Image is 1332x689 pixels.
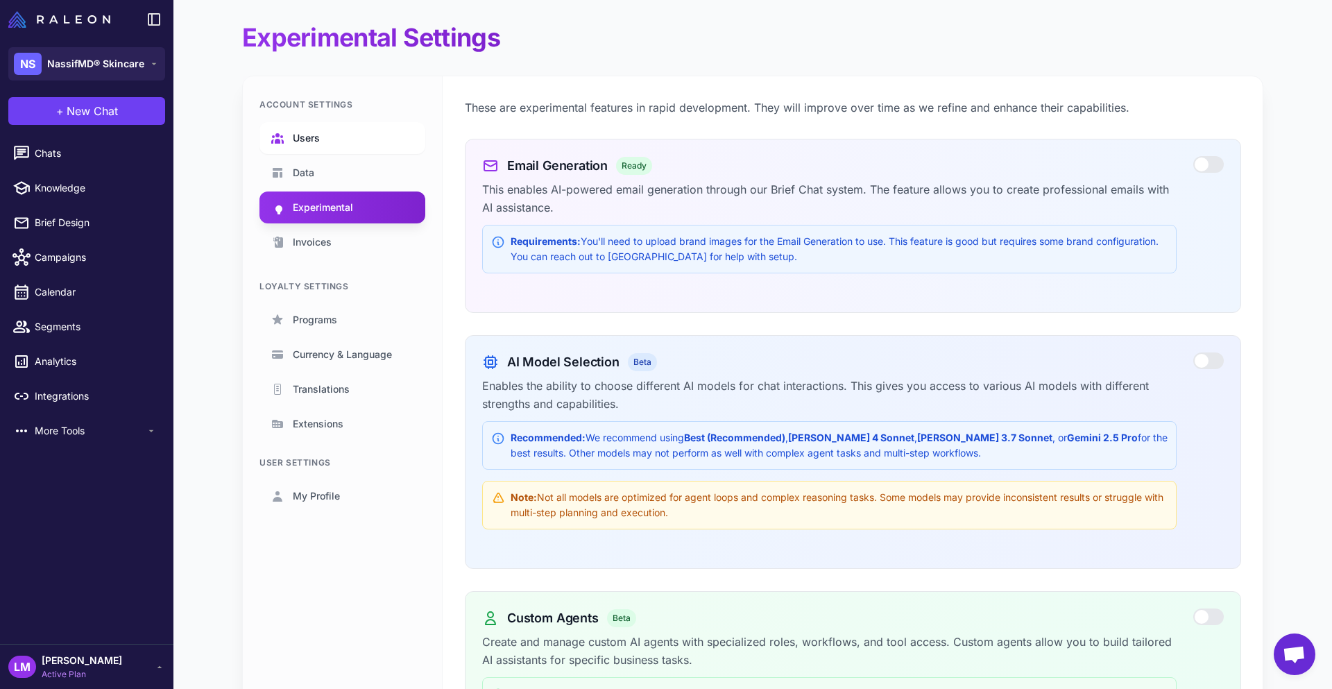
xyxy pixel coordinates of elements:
div: User Settings [259,457,425,469]
span: Brief Design [35,215,157,230]
span: Calendar [35,284,157,300]
strong: [PERSON_NAME] 3.7 Sonnet [917,432,1052,443]
button: NSNassifMD® Skincare [8,47,165,80]
div: Account Settings [259,99,425,111]
a: Brief Design [6,208,168,237]
button: +New Chat [8,97,165,125]
span: Currency & Language [293,347,392,362]
a: Extensions [259,408,425,440]
span: [PERSON_NAME] [42,653,122,668]
a: Knowledge [6,173,168,203]
p: This enables AI-powered email generation through our Brief Chat system. The feature allows you to... [482,180,1177,216]
span: Programs [293,312,337,328]
h3: AI Model Selection [507,352,620,371]
div: You'll need to upload brand images for the Email Generation to use. This feature is good but requ... [511,234,1168,264]
span: Campaigns [35,250,157,265]
a: Invoices [259,226,425,258]
div: We recommend using , , , or for the best results. Other models may not perform as well with compl... [511,430,1168,461]
img: Raleon Logo [8,11,110,28]
span: + [56,103,64,119]
strong: Recommended: [511,432,586,443]
span: Extensions [293,416,343,432]
div: LM [8,656,36,678]
h3: Email Generation [507,156,608,175]
span: Ready [616,157,652,175]
span: Beta [607,609,636,627]
span: Analytics [35,354,157,369]
strong: Best (Recommended) [684,432,785,443]
span: New Chat [67,103,118,119]
a: Open chat [1274,633,1315,675]
a: Data [259,157,425,189]
strong: Requirements: [511,235,581,247]
a: Campaigns [6,243,168,272]
a: Translations [259,373,425,405]
a: Analytics [6,347,168,376]
span: Beta [628,353,657,371]
span: More Tools [35,423,146,439]
h3: Custom Agents [507,609,599,627]
p: Enables the ability to choose different AI models for chat interactions. This gives you access to... [482,377,1177,413]
span: Translations [293,382,350,397]
a: Chats [6,139,168,168]
a: Users [259,122,425,154]
strong: Gemini 2.5 Pro [1067,432,1138,443]
a: My Profile [259,480,425,512]
a: Calendar [6,278,168,307]
a: Experimental [259,192,425,223]
div: Not all models are optimized for agent loops and complex reasoning tasks. Some models may provide... [511,490,1168,520]
span: Segments [35,319,157,334]
h1: Experimental Settings [242,22,500,53]
div: NS [14,53,42,75]
strong: Note: [511,491,537,503]
span: Experimental [293,200,353,215]
a: Integrations [6,382,168,411]
span: Knowledge [35,180,157,196]
span: Chats [35,146,157,161]
span: Users [293,130,320,146]
span: NassifMD® Skincare [47,56,144,71]
div: Loyalty Settings [259,280,425,293]
a: Segments [6,312,168,341]
a: Currency & Language [259,339,425,371]
span: My Profile [293,488,340,504]
span: Data [293,165,314,180]
span: Integrations [35,389,157,404]
span: Active Plan [42,668,122,681]
p: These are experimental features in rapid development. They will improve over time as we refine an... [465,99,1241,117]
strong: [PERSON_NAME] 4 Sonnet [788,432,914,443]
span: Invoices [293,235,332,250]
a: Programs [259,304,425,336]
p: Create and manage custom AI agents with specialized roles, workflows, and tool access. Custom age... [482,633,1177,669]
